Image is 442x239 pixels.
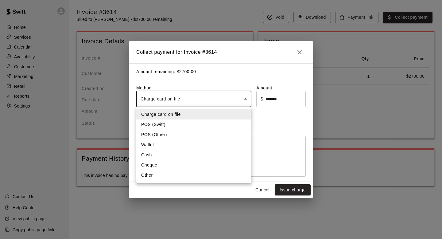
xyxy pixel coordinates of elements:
li: Cheque [136,160,251,170]
li: Other [136,170,251,180]
li: POS (Swift) [136,119,251,130]
li: POS (Other) [136,130,251,140]
li: Charge card on file [136,109,251,119]
li: Wallet [136,140,251,150]
li: Cash [136,150,251,160]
